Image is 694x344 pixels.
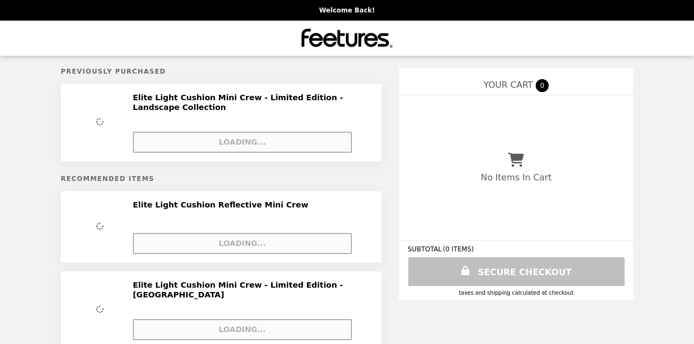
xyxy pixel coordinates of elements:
[319,7,375,14] p: Welcome Back!
[61,68,382,75] h5: Previously Purchased
[408,290,625,296] div: Taxes and Shipping calculated at checkout
[133,200,313,210] h2: Elite Light Cushion Reflective Mini Crew
[408,245,443,253] span: SUBTOTAL
[61,175,382,183] h5: Recommended Items
[443,245,474,253] span: ( 0 ITEMS )
[133,280,365,300] h2: Elite Light Cushion Mini Crew - Limited Edition - [GEOGRAPHIC_DATA]
[536,79,549,92] span: 0
[484,80,533,90] span: YOUR CART
[481,172,551,183] p: No Items In Cart
[301,27,393,49] img: Brand Logo
[133,93,365,113] h2: Elite Light Cushion Mini Crew - Limited Edition - Landscape Collection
